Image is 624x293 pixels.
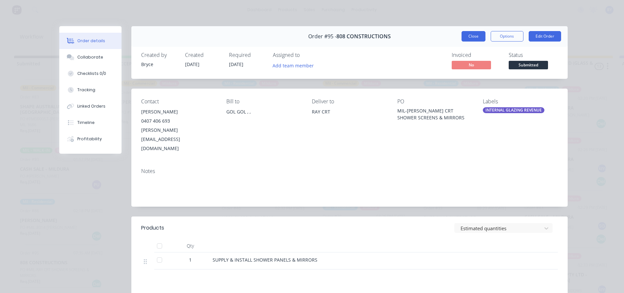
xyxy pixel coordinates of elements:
button: Timeline [59,114,122,131]
button: Options [491,31,523,42]
div: GOL GOL , , [226,107,301,128]
button: Checklists 0/0 [59,65,122,82]
div: Required [229,52,265,58]
div: Invoiced [452,52,501,58]
div: Linked Orders [77,103,105,109]
div: [PERSON_NAME][EMAIL_ADDRESS][DOMAIN_NAME] [141,126,216,153]
div: Assigned to [273,52,338,58]
button: Submitted [509,61,548,71]
button: Profitability [59,131,122,147]
div: Checklists 0/0 [77,71,106,77]
div: Timeline [77,120,95,126]
button: Order details [59,33,122,49]
div: Contact [141,98,216,105]
button: Add team member [273,61,317,70]
div: Profitability [77,136,102,142]
span: [DATE] [185,61,199,67]
div: Bill to [226,98,301,105]
div: Notes [141,168,558,174]
button: Collaborate [59,49,122,65]
span: No [452,61,491,69]
div: RAY CRT [312,107,387,116]
div: Collaborate [77,54,103,60]
button: Add team member [269,61,317,70]
div: Order details [77,38,105,44]
span: 1 [189,256,192,263]
div: Labels [483,98,558,105]
button: Close [462,31,485,42]
span: [DATE] [229,61,243,67]
span: Order #95 - [308,33,336,40]
div: INTERNAL GLAZING REVENUE [483,107,544,113]
div: Status [509,52,558,58]
div: Tracking [77,87,95,93]
button: Linked Orders [59,98,122,114]
div: Deliver to [312,98,387,105]
button: Edit Order [529,31,561,42]
span: 808 CONSTRUCTIONS [336,33,391,40]
div: GOL GOL , , [226,107,301,116]
div: MIL-[PERSON_NAME] CRT SHOWER SCREENS & MIRRORS [397,107,472,121]
div: Qty [171,239,210,252]
button: Tracking [59,82,122,98]
span: Submitted [509,61,548,69]
div: Created [185,52,221,58]
div: Products [141,224,164,232]
div: Bryce [141,61,177,68]
div: RAY CRT [312,107,387,128]
div: 0407 406 693 [141,116,216,126]
div: PO [397,98,472,105]
span: SUPPLY & INSTALL SHOWER PANELS & MIRRORS [213,257,317,263]
div: [PERSON_NAME]0407 406 693[PERSON_NAME][EMAIL_ADDRESS][DOMAIN_NAME] [141,107,216,153]
div: [PERSON_NAME] [141,107,216,116]
div: Created by [141,52,177,58]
